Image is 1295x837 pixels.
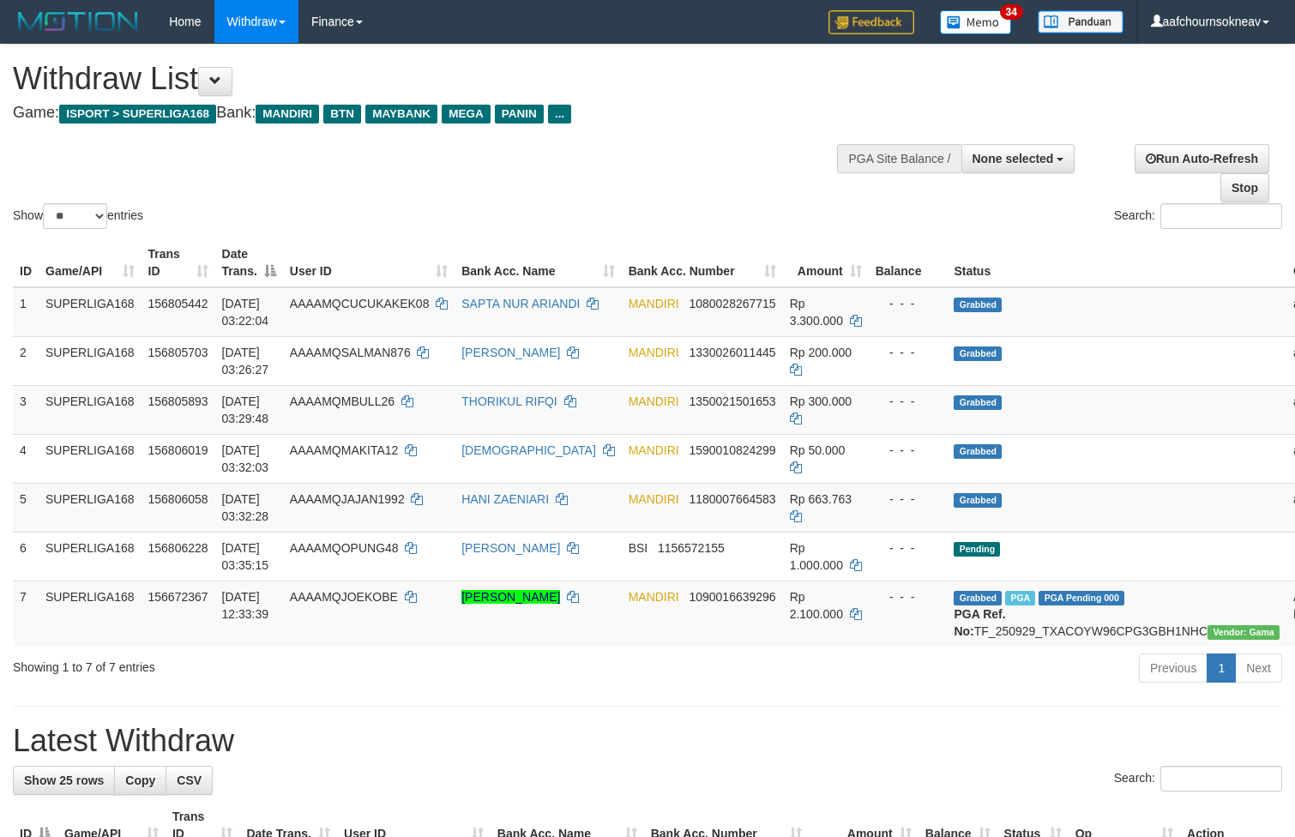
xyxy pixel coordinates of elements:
span: MANDIRI [629,443,679,457]
span: BTN [323,105,361,123]
button: None selected [961,144,1075,173]
div: - - - [876,588,941,605]
span: Vendor URL: https://trx31.1velocity.biz [1208,625,1280,640]
span: [DATE] 03:35:15 [222,541,269,572]
span: Copy 1350021501653 to clipboard [689,394,775,408]
td: 1 [13,287,39,337]
img: Button%20Memo.svg [940,10,1012,34]
td: 2 [13,336,39,385]
td: SUPERLIGA168 [39,336,142,385]
td: 3 [13,385,39,434]
span: AAAAMQMAKITA12 [290,443,399,457]
span: Copy 1180007664583 to clipboard [689,492,775,506]
span: AAAAMQJAJAN1992 [290,492,405,506]
span: [DATE] 03:32:28 [222,492,269,523]
span: 156805703 [148,346,208,359]
b: PGA Ref. No: [954,607,1005,638]
span: Rp 3.300.000 [790,297,843,328]
th: Bank Acc. Name: activate to sort column ascending [455,238,621,287]
span: Rp 2.100.000 [790,590,843,621]
a: [PERSON_NAME] [461,541,560,555]
span: 156805442 [148,297,208,310]
span: Grabbed [954,298,1002,312]
span: AAAAMQMBULL26 [290,394,395,408]
span: Marked by aafsengchandara [1005,591,1035,605]
a: [PERSON_NAME] [461,346,560,359]
span: Copy [125,774,155,787]
td: 7 [13,581,39,647]
span: Grabbed [954,444,1002,459]
span: Grabbed [954,591,1002,605]
span: PANIN [495,105,544,123]
span: ... [548,105,571,123]
a: [PERSON_NAME] [461,590,560,604]
a: THORIKUL RIFQI [461,394,557,408]
span: BSI [629,541,648,555]
span: Copy 1156572155 to clipboard [658,541,725,555]
span: [DATE] 12:33:39 [222,590,269,621]
span: AAAAMQJOEKOBE [290,590,398,604]
a: SAPTA NUR ARIANDI [461,297,580,310]
a: CSV [166,766,213,795]
span: Copy 1090016639296 to clipboard [689,590,775,604]
td: TF_250929_TXACOYW96CPG3GBH1NHC [947,581,1286,647]
span: MANDIRI [629,492,679,506]
label: Search: [1114,766,1282,792]
span: 156806058 [148,492,208,506]
td: SUPERLIGA168 [39,532,142,581]
th: User ID: activate to sort column ascending [283,238,455,287]
span: MANDIRI [629,346,679,359]
div: - - - [876,393,941,410]
span: 156806019 [148,443,208,457]
h1: Withdraw List [13,62,846,96]
span: 156806228 [148,541,208,555]
td: SUPERLIGA168 [39,287,142,337]
span: MANDIRI [629,590,679,604]
h1: Latest Withdraw [13,724,1282,758]
a: Stop [1220,173,1269,202]
td: SUPERLIGA168 [39,385,142,434]
a: Show 25 rows [13,766,115,795]
span: 34 [1000,4,1023,20]
span: Rp 300.000 [790,394,852,408]
span: [DATE] 03:22:04 [222,297,269,328]
span: AAAAMQCUCUKAKEK08 [290,297,430,310]
div: - - - [876,344,941,361]
a: [DEMOGRAPHIC_DATA] [461,443,596,457]
th: Game/API: activate to sort column ascending [39,238,142,287]
select: Showentries [43,203,107,229]
span: MANDIRI [256,105,319,123]
th: Balance [869,238,948,287]
span: Copy 1330026011445 to clipboard [689,346,775,359]
span: CSV [177,774,202,787]
a: Copy [114,766,166,795]
th: Bank Acc. Number: activate to sort column ascending [622,238,783,287]
span: Show 25 rows [24,774,104,787]
td: 4 [13,434,39,483]
td: 5 [13,483,39,532]
div: - - - [876,295,941,312]
div: - - - [876,491,941,508]
th: Amount: activate to sort column ascending [783,238,869,287]
a: Next [1235,653,1282,683]
span: Rp 1.000.000 [790,541,843,572]
span: MANDIRI [629,394,679,408]
span: Rp 50.000 [790,443,846,457]
span: [DATE] 03:26:27 [222,346,269,376]
td: 6 [13,532,39,581]
td: SUPERLIGA168 [39,434,142,483]
td: SUPERLIGA168 [39,483,142,532]
label: Search: [1114,203,1282,229]
span: Grabbed [954,493,1002,508]
span: AAAAMQOPUNG48 [290,541,399,555]
div: PGA Site Balance / [837,144,961,173]
th: Date Trans.: activate to sort column descending [215,238,283,287]
a: Previous [1139,653,1208,683]
span: MEGA [442,105,491,123]
h4: Game: Bank: [13,105,846,122]
input: Search: [1160,203,1282,229]
span: Rp 200.000 [790,346,852,359]
a: Run Auto-Refresh [1135,144,1269,173]
span: Rp 663.763 [790,492,852,506]
span: Pending [954,542,1000,557]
